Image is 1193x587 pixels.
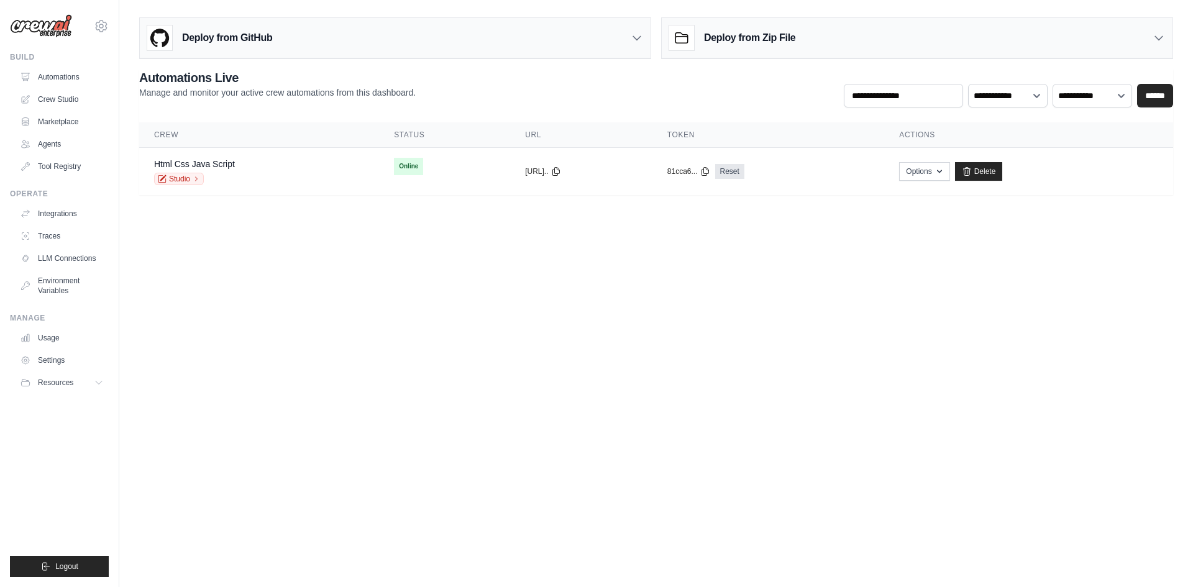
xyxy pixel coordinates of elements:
[10,14,72,38] img: Logo
[147,25,172,50] img: GitHub Logo
[38,378,73,388] span: Resources
[55,562,78,571] span: Logout
[704,30,795,45] h3: Deploy from Zip File
[15,89,109,109] a: Crew Studio
[667,166,710,176] button: 81cca6...
[15,271,109,301] a: Environment Variables
[15,350,109,370] a: Settings
[379,122,510,148] th: Status
[10,52,109,62] div: Build
[139,122,379,148] th: Crew
[652,122,885,148] th: Token
[394,158,423,175] span: Online
[15,112,109,132] a: Marketplace
[154,173,204,185] a: Studio
[15,134,109,154] a: Agents
[15,204,109,224] a: Integrations
[15,328,109,348] a: Usage
[955,162,1003,181] a: Delete
[15,373,109,393] button: Resources
[884,122,1173,148] th: Actions
[154,159,235,169] a: Html Css Java Script
[715,164,744,179] a: Reset
[10,313,109,323] div: Manage
[139,86,416,99] p: Manage and monitor your active crew automations from this dashboard.
[510,122,652,148] th: URL
[182,30,272,45] h3: Deploy from GitHub
[15,226,109,246] a: Traces
[10,556,109,577] button: Logout
[15,157,109,176] a: Tool Registry
[139,69,416,86] h2: Automations Live
[15,248,109,268] a: LLM Connections
[899,162,949,181] button: Options
[10,189,109,199] div: Operate
[15,67,109,87] a: Automations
